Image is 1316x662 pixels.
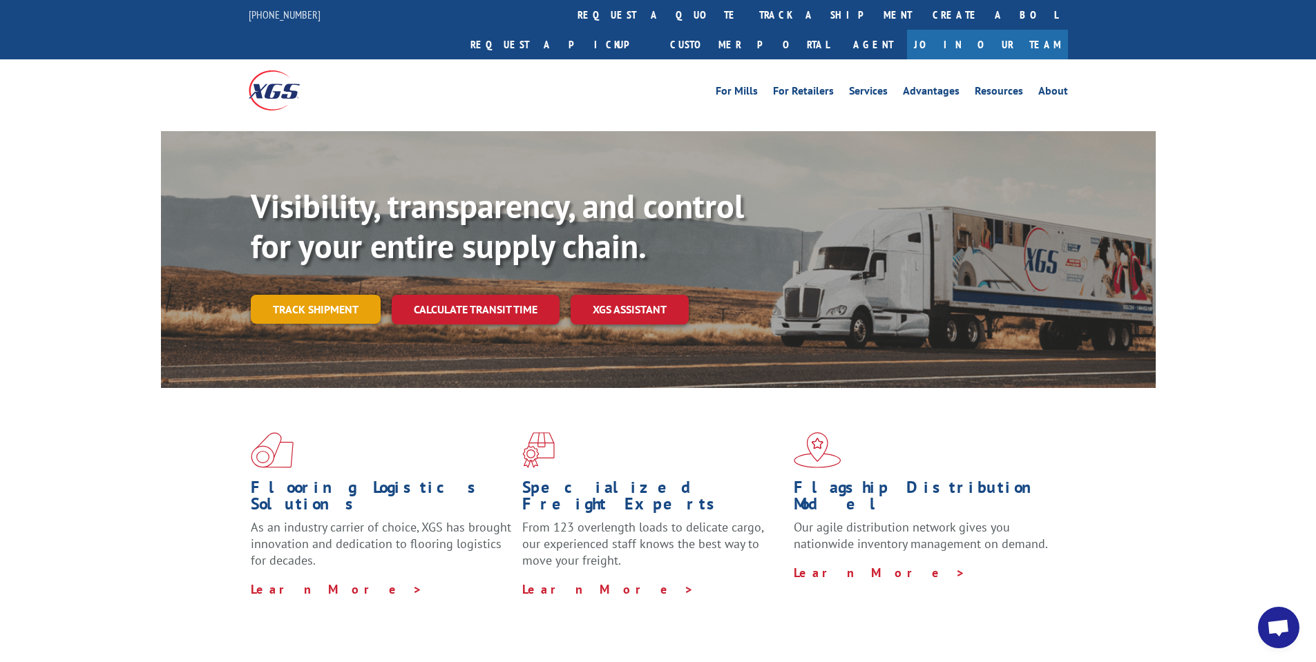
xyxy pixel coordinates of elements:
[716,86,758,101] a: For Mills
[660,30,839,59] a: Customer Portal
[571,295,689,324] a: XGS ASSISTANT
[794,432,841,468] img: xgs-icon-flagship-distribution-model-red
[522,432,555,468] img: xgs-icon-focused-on-flooring-red
[849,86,888,101] a: Services
[839,30,907,59] a: Agent
[1038,86,1068,101] a: About
[251,581,423,597] a: Learn More >
[251,519,511,568] span: As an industry carrier of choice, XGS has brought innovation and dedication to flooring logistics...
[794,479,1055,519] h1: Flagship Distribution Model
[975,86,1023,101] a: Resources
[460,30,660,59] a: Request a pickup
[392,295,560,324] a: Calculate transit time
[903,86,960,101] a: Advantages
[251,184,744,267] b: Visibility, transparency, and control for your entire supply chain.
[907,30,1068,59] a: Join Our Team
[249,8,321,21] a: [PHONE_NUMBER]
[522,581,694,597] a: Learn More >
[251,432,294,468] img: xgs-icon-total-supply-chain-intelligence-red
[251,479,512,519] h1: Flooring Logistics Solutions
[522,479,783,519] h1: Specialized Freight Experts
[1258,607,1299,648] a: Open chat
[794,519,1048,552] span: Our agile distribution network gives you nationwide inventory management on demand.
[522,519,783,581] p: From 123 overlength loads to delicate cargo, our experienced staff knows the best way to move you...
[794,565,966,581] a: Learn More >
[251,295,381,324] a: Track shipment
[773,86,834,101] a: For Retailers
